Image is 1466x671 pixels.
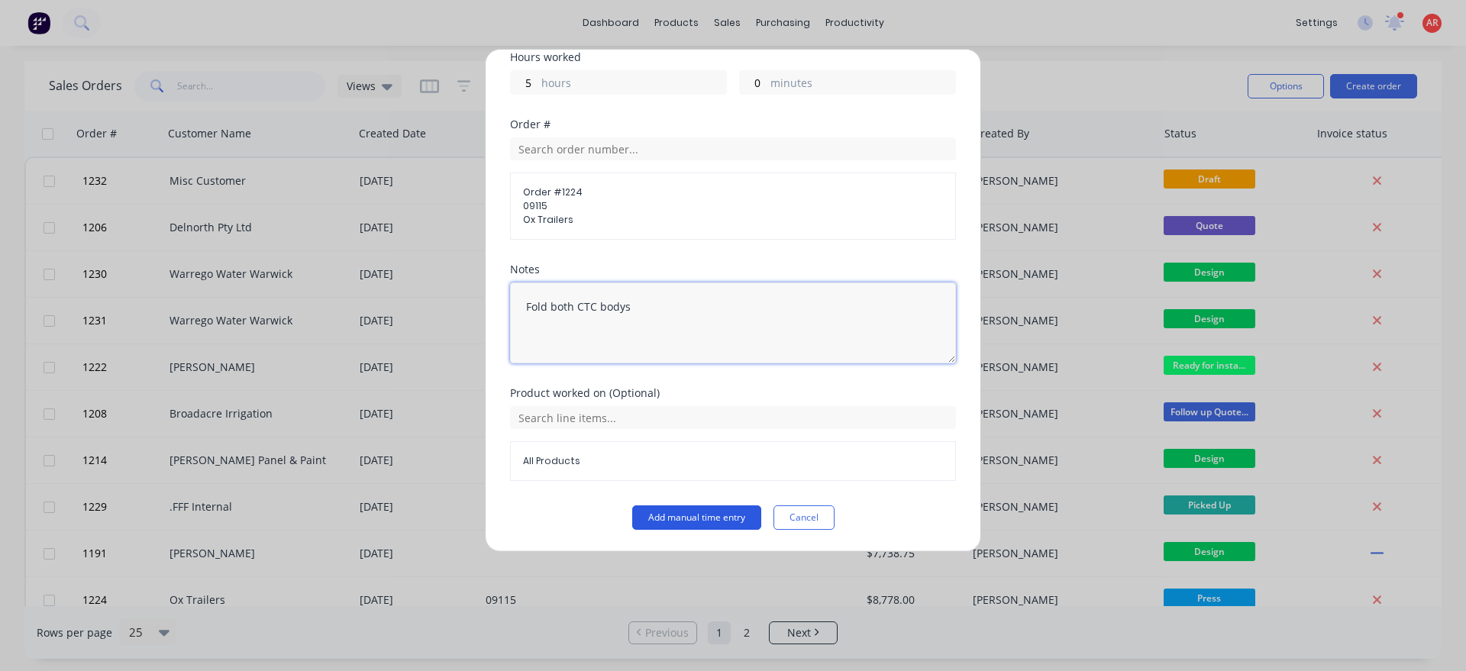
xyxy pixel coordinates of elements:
[510,264,956,275] div: Notes
[510,137,956,160] input: Search order number...
[773,505,835,530] button: Cancel
[523,185,943,199] span: Order # 1224
[541,75,726,94] label: hours
[510,52,956,63] div: Hours worked
[510,406,956,429] input: Search line items...
[510,119,956,130] div: Order #
[770,75,955,94] label: minutes
[510,282,956,363] textarea: Fold both CTC bodys
[632,505,761,530] button: Add manual time entry
[523,213,943,227] span: Ox Trailers
[740,71,767,94] input: 0
[523,454,943,468] span: All Products
[511,71,538,94] input: 0
[510,388,956,398] div: Product worked on (Optional)
[523,199,943,213] span: 09115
